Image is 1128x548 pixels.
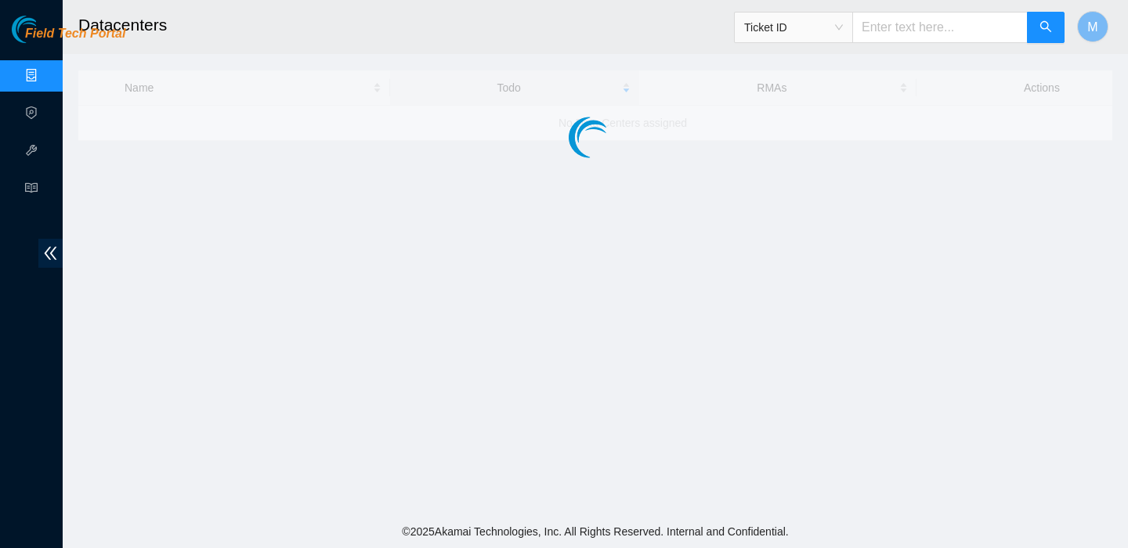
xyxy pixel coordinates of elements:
[852,12,1028,43] input: Enter text here...
[744,16,843,39] span: Ticket ID
[63,515,1128,548] footer: © 2025 Akamai Technologies, Inc. All Rights Reserved. Internal and Confidential.
[38,239,63,268] span: double-left
[1077,11,1108,42] button: M
[1027,12,1065,43] button: search
[1039,20,1052,35] span: search
[25,27,125,41] span: Field Tech Portal
[12,16,79,43] img: Akamai Technologies
[1087,17,1097,37] span: M
[12,28,125,49] a: Akamai TechnologiesField Tech Portal
[25,175,38,206] span: read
